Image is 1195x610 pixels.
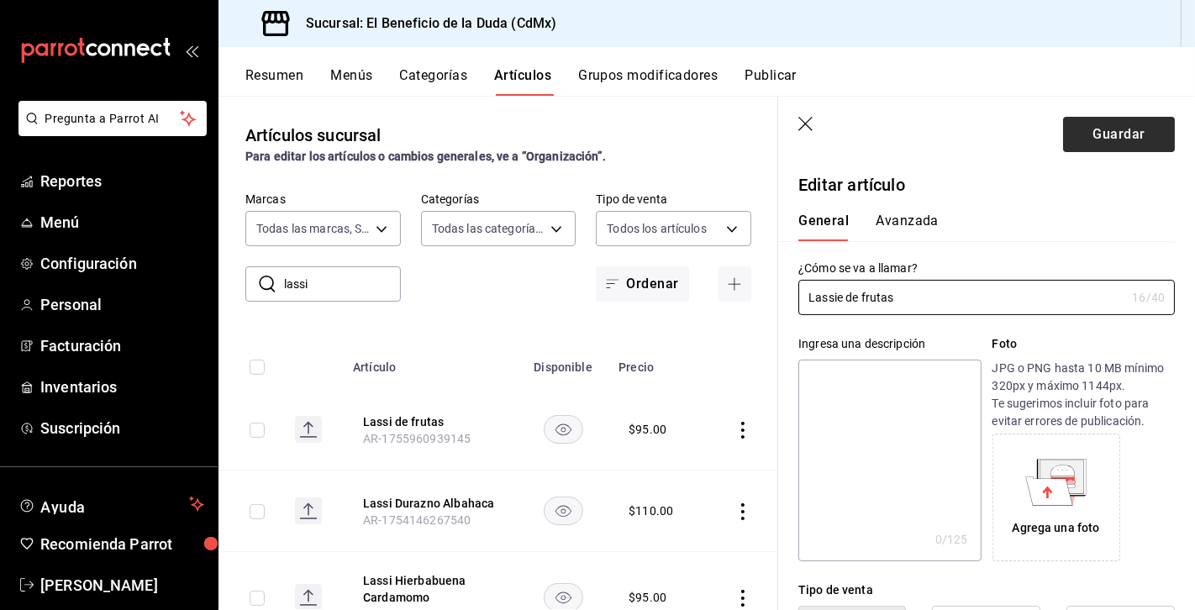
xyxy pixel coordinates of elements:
[629,421,666,438] div: $ 95.00
[40,417,204,439] span: Suscripción
[400,67,468,96] button: Categorías
[608,335,705,389] th: Precio
[494,67,551,96] button: Artículos
[343,335,518,389] th: Artículo
[1063,117,1175,152] button: Guardar
[544,497,583,525] button: availability-product
[544,415,583,444] button: availability-product
[1013,519,1100,537] div: Agrega una foto
[40,252,204,275] span: Configuración
[798,213,849,241] button: General
[40,574,204,597] span: [PERSON_NAME]
[798,335,981,353] div: Ingresa una descripción
[734,422,751,439] button: actions
[992,360,1175,430] p: JPG o PNG hasta 10 MB mínimo 320px y máximo 1144px. Te sugerimos incluir foto para evitar errores...
[997,438,1116,557] div: Agrega una foto
[432,220,545,237] span: Todas las categorías, Sin categoría
[45,110,181,128] span: Pregunta a Parrot AI
[330,67,372,96] button: Menús
[629,589,666,606] div: $ 95.00
[798,213,1155,241] div: navigation tabs
[596,266,688,302] button: Ordenar
[798,263,1175,275] label: ¿Cómo se va a llamar?
[40,211,204,234] span: Menú
[245,194,401,206] label: Marcas
[363,495,497,512] button: edit-product-location
[40,494,182,514] span: Ayuda
[40,376,204,398] span: Inventarios
[245,67,303,96] button: Resumen
[12,122,207,139] a: Pregunta a Parrot AI
[745,67,797,96] button: Publicar
[734,503,751,520] button: actions
[245,150,606,163] strong: Para editar los artículos o cambios generales, ve a “Organización”.
[607,220,707,237] span: Todos los artículos
[185,44,198,57] button: open_drawer_menu
[798,581,1175,599] div: Tipo de venta
[363,513,471,527] span: AR-1754146267540
[363,413,497,430] button: edit-product-location
[18,101,207,136] button: Pregunta a Parrot AI
[1132,289,1165,306] div: 16 /40
[40,533,204,555] span: Recomienda Parrot
[284,267,401,301] input: Buscar artículo
[935,531,968,548] div: 0 /125
[518,335,608,389] th: Disponible
[798,172,1175,197] p: Editar artículo
[256,220,370,237] span: Todas las marcas, Sin marca
[363,572,497,606] button: edit-product-location
[40,334,204,357] span: Facturación
[596,194,751,206] label: Tipo de venta
[245,67,1195,96] div: navigation tabs
[245,123,381,148] div: Artículos sucursal
[363,432,471,445] span: AR-1755960939145
[421,194,576,206] label: Categorías
[292,13,556,34] h3: Sucursal: El Beneficio de la Duda (CdMx)
[876,213,939,241] button: Avanzada
[40,293,204,316] span: Personal
[40,170,204,192] span: Reportes
[629,502,673,519] div: $ 110.00
[578,67,718,96] button: Grupos modificadores
[992,335,1175,353] p: Foto
[734,590,751,607] button: actions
